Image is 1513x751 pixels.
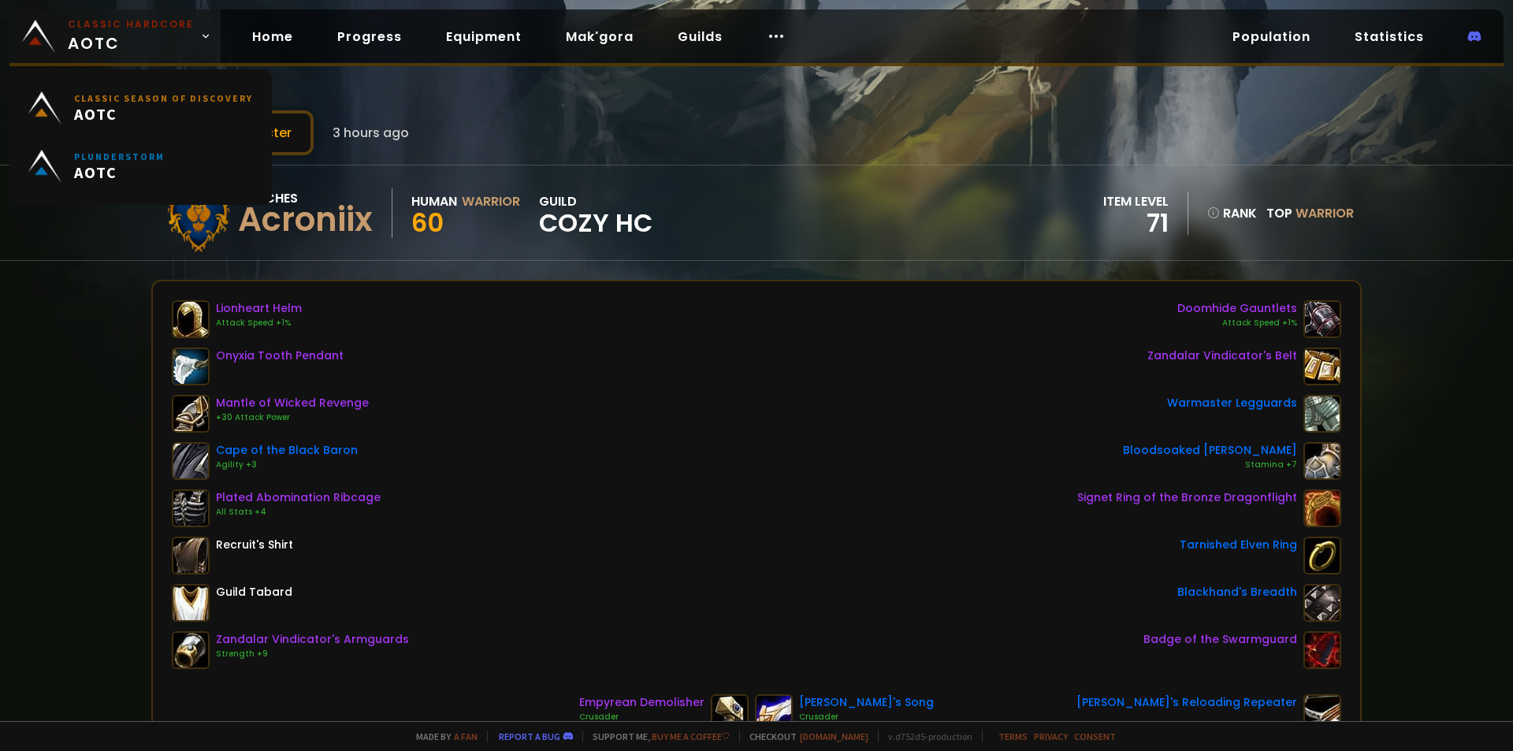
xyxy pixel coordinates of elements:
a: Classic HardcoreAOTC [9,9,221,63]
img: item-13965 [1303,584,1341,622]
div: Attack Speed +1% [1177,317,1297,329]
img: item-13340 [172,442,210,480]
div: Warrior [462,191,520,211]
div: Tarnished Elven Ring [1180,537,1297,553]
div: Stamina +7 [1123,459,1297,471]
small: Classic Season of Discovery [74,92,253,104]
div: Agility +3 [216,459,358,471]
img: item-12640 [172,300,210,338]
span: 60 [411,205,444,240]
span: Cozy HC [539,211,652,235]
img: item-38 [172,537,210,574]
img: item-21204 [1303,489,1341,527]
small: Classic Hardcore [68,17,194,32]
a: Home [240,20,306,53]
a: Consent [1074,731,1116,742]
img: item-18404 [172,348,210,385]
span: Warrior [1296,204,1354,222]
a: Population [1220,20,1323,53]
div: Recruit's Shirt [216,537,293,553]
div: Lionheart Helm [216,300,302,317]
img: item-21670 [1303,631,1341,669]
div: Crusader [579,711,704,723]
a: [DOMAIN_NAME] [800,731,868,742]
div: Doomhide Gauntlets [1177,300,1297,317]
div: Acroniix [238,208,373,232]
span: v. d752d5 - production [878,731,972,742]
div: Signet Ring of the Bronze Dragonflight [1077,489,1297,506]
a: a fan [454,731,478,742]
a: PlunderstormAOTC [19,137,262,195]
a: Progress [325,20,414,53]
img: item-12935 [1303,395,1341,433]
div: Warmaster Legguards [1167,395,1297,411]
div: Top [1266,203,1354,223]
img: item-23000 [172,489,210,527]
span: AOTC [74,162,165,182]
a: Statistics [1342,20,1437,53]
div: Badge of the Swarmguard [1143,631,1297,648]
a: Privacy [1034,731,1068,742]
div: Zandalar Vindicator's Armguards [216,631,409,648]
div: Stitches [238,188,373,208]
div: guild [539,191,652,235]
div: Cape of the Black Baron [216,442,358,459]
a: Report a bug [499,731,560,742]
span: Made by [407,731,478,742]
div: rank [1207,203,1257,223]
span: AOTC [68,17,194,55]
a: Guilds [665,20,735,53]
div: Zandalar Vindicator's Belt [1147,348,1297,364]
img: item-22347 [1303,694,1341,732]
img: item-21665 [172,395,210,433]
div: Plated Abomination Ribcage [216,489,381,506]
span: Support me, [582,731,730,742]
div: Strength +9 [216,648,409,660]
a: Buy me a coffee [652,731,730,742]
span: 3 hours ago [333,123,409,143]
span: AOTC [74,104,253,124]
img: item-19913 [1303,442,1341,480]
img: item-18544 [1303,300,1341,338]
img: item-15806 [755,694,793,732]
div: Human [411,191,457,211]
div: All Stats +4 [216,506,381,519]
a: Equipment [433,20,534,53]
div: Attack Speed +1% [216,317,302,329]
div: Onyxia Tooth Pendant [216,348,344,364]
img: item-19823 [1303,348,1341,385]
a: Mak'gora [553,20,646,53]
div: [PERSON_NAME]'s Reloading Repeater [1076,694,1297,711]
div: Bloodsoaked [PERSON_NAME] [1123,442,1297,459]
div: Mantle of Wicked Revenge [216,395,369,411]
div: 71 [1103,211,1169,235]
a: Classic Season of DiscoveryAOTC [19,79,262,137]
div: Blackhand's Breadth [1177,584,1297,600]
img: item-18500 [1303,537,1341,574]
span: Checkout [739,731,868,742]
div: item level [1103,191,1169,211]
div: +30 Attack Power [216,411,369,424]
div: [PERSON_NAME]'s Song [799,694,934,711]
div: Guild Tabard [216,584,292,600]
img: item-5976 [172,584,210,622]
small: Plunderstorm [74,151,165,162]
a: Terms [998,731,1028,742]
img: item-17112 [711,694,749,732]
div: Crusader [799,711,934,723]
div: Empyrean Demolisher [579,694,704,711]
img: item-19824 [172,631,210,669]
